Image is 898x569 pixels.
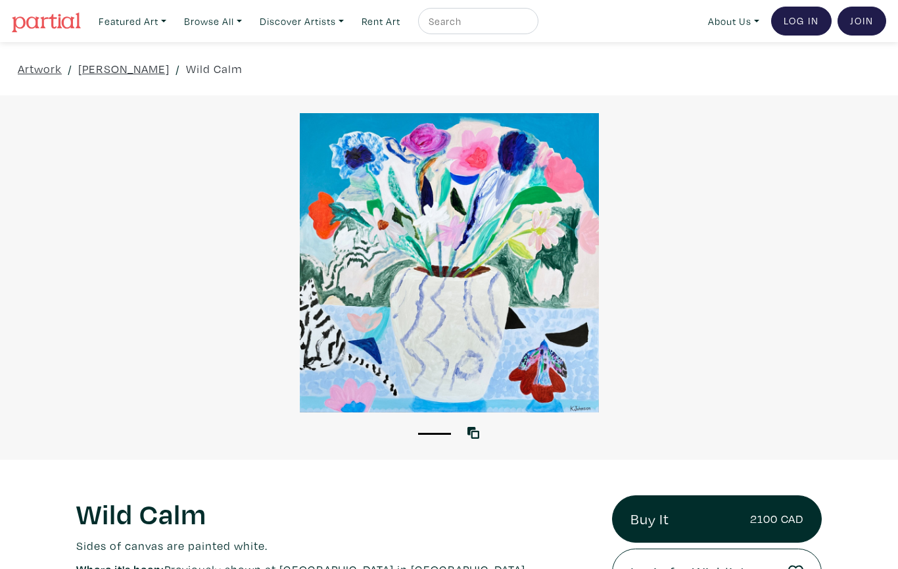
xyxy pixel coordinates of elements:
a: Wild Calm [186,60,243,78]
input: Search [427,13,526,30]
span: / [68,60,72,78]
button: 1 of 1 [418,433,451,435]
a: Join [838,7,886,36]
p: Sides of canvas are painted white. [76,537,592,555]
h1: Wild Calm [76,495,592,531]
a: Rent Art [356,8,406,35]
a: Buy It2100 CAD [612,495,822,543]
a: Discover Artists [254,8,350,35]
a: Featured Art [93,8,172,35]
a: Browse All [178,8,248,35]
a: About Us [702,8,765,35]
small: 2100 CAD [750,510,803,528]
a: Log In [771,7,832,36]
span: / [176,60,180,78]
a: Artwork [18,60,62,78]
a: [PERSON_NAME] [78,60,170,78]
